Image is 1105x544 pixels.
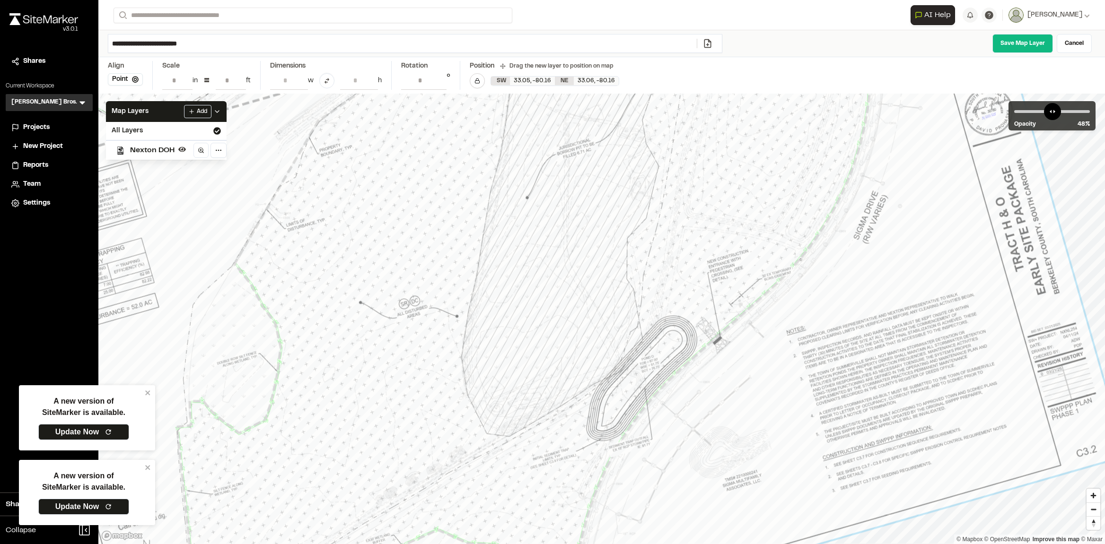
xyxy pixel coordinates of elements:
a: Team [11,179,87,190]
div: Drag the new layer to position on map [500,62,614,70]
div: ft [246,76,251,86]
div: Dimensions [270,61,382,71]
button: Zoom out [1087,502,1100,516]
img: User [1009,8,1024,23]
a: Reports [11,160,87,171]
span: Opacity [1014,120,1036,129]
span: Add [197,107,207,116]
p: A new version of SiteMarker is available. [42,396,125,418]
div: = [203,73,210,88]
button: Zoom in [1087,489,1100,502]
div: SW [491,77,510,85]
button: Open AI Assistant [911,5,955,25]
a: Cancel [1057,34,1092,53]
a: Map feedback [1033,536,1079,543]
div: w [308,76,314,86]
div: ° [447,71,450,90]
button: Search [114,8,131,23]
span: Projects [23,122,50,133]
span: Collapse [6,525,36,536]
div: 33.06 , -80.16 [574,77,619,85]
div: Oh geez...please don't... [9,25,78,34]
span: New Project [23,141,63,152]
span: Shares [23,56,45,67]
a: Add/Change File [697,39,718,48]
a: Maxar [1081,536,1103,543]
button: close [145,389,151,397]
button: Add [184,105,211,118]
a: Save Map Layer [992,34,1053,53]
div: NE [555,77,574,85]
div: h [378,76,382,86]
div: Scale [162,61,180,71]
div: Align [108,61,143,71]
div: All Layers [106,122,227,140]
div: Open AI Assistant [911,5,959,25]
span: Team [23,179,41,190]
a: New Project [11,141,87,152]
span: 48 % [1078,120,1090,129]
span: AI Help [924,9,951,21]
div: 33.05 , -80.16 [510,77,555,85]
a: OpenStreetMap [984,536,1030,543]
span: Settings [23,198,50,208]
img: rebrand.png [9,13,78,25]
a: Projects [11,122,87,133]
a: Settings [11,198,87,208]
span: [PERSON_NAME] [1027,10,1082,20]
div: Rotation [401,61,450,71]
button: Reset bearing to north [1087,516,1100,530]
p: A new version of SiteMarker is available. [42,470,125,493]
button: [PERSON_NAME] [1009,8,1090,23]
button: close [145,464,151,471]
h3: [PERSON_NAME] Bros. [11,98,77,107]
button: Point [108,73,143,86]
div: in [193,76,198,86]
a: Update Now [38,424,129,440]
button: Hide layer [176,144,188,155]
div: SW 33.05212716151988, -80.16299281827519 | NE 33.056070089673, -80.15593638414008 [491,77,619,86]
span: Nexton DOH [130,145,175,156]
p: Current Workspace [6,82,93,90]
button: Lock Map Layer Position [470,73,485,88]
img: kmz_black_icon64.png [116,147,124,155]
a: Zoom to layer [193,143,209,158]
span: Share Workspace [6,499,69,510]
span: Reset bearing to north [1087,517,1100,530]
span: Map Layers [112,106,149,117]
div: Position [470,61,494,71]
a: Shares [11,56,87,67]
a: Mapbox [956,536,982,543]
span: Reports [23,160,48,171]
a: Update Now [38,499,129,515]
